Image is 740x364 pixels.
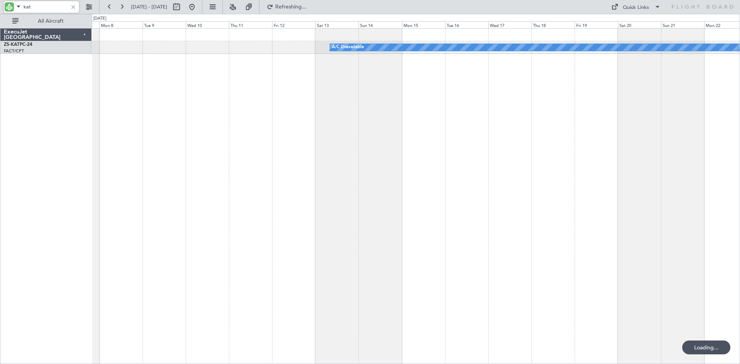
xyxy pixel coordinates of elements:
[358,21,402,28] div: Sun 14
[445,21,488,28] div: Tue 16
[575,21,618,28] div: Fri 19
[488,21,531,28] div: Wed 17
[272,21,315,28] div: Fri 12
[661,21,704,28] div: Sun 21
[402,21,445,28] div: Mon 15
[263,1,309,13] button: Refreshing...
[4,42,20,47] span: ZS-KAT
[682,341,730,354] div: Loading...
[131,3,167,10] span: [DATE] - [DATE]
[20,18,81,24] span: All Aircraft
[24,1,68,13] input: A/C (Reg. or Type)
[531,21,575,28] div: Thu 18
[4,42,32,47] a: ZS-KATPC-24
[332,42,364,53] div: A/C Unavailable
[4,48,24,54] a: FACT/CPT
[8,15,84,27] button: All Aircraft
[607,1,664,13] button: Quick Links
[275,4,307,10] span: Refreshing...
[618,21,661,28] div: Sat 20
[623,4,649,12] div: Quick Links
[186,21,229,28] div: Wed 10
[143,21,186,28] div: Tue 9
[93,15,106,22] div: [DATE]
[99,21,143,28] div: Mon 8
[315,21,358,28] div: Sat 13
[229,21,272,28] div: Thu 11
